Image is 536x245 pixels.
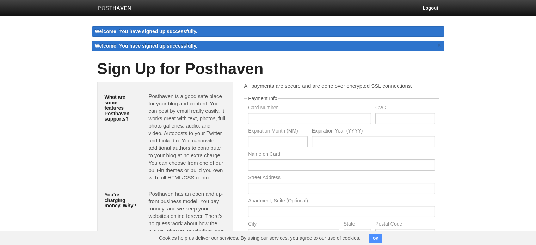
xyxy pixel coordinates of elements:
label: Street Address [248,175,435,182]
p: Posthaven has an open and up-front business model. You pay money, and we keep your websites onlin... [148,190,226,242]
label: Postal Code [375,221,435,228]
img: Posthaven-bar [98,6,131,11]
label: Expiration Year (YYYY) [312,128,435,135]
h5: You're charging money. Why? [105,192,138,208]
label: Apartment, Suite (Optional) [248,198,435,205]
h1: Sign Up for Posthaven [97,60,439,77]
h5: What are some features Posthaven supports? [105,94,138,122]
div: Welcome! You have signed up successfully. [92,26,444,37]
label: CVC [375,105,435,112]
label: Expiration Month (MM) [248,128,307,135]
span: Cookies help us deliver our services. By using our services, you agree to our use of cookies. [152,231,368,245]
legend: Payment Info [247,96,278,101]
p: Posthaven is a good safe place for your blog and content. You can post by email really easily. It... [148,92,226,181]
span: Welcome! You have signed up successfully. [95,43,198,49]
label: Name on Card [248,152,435,158]
label: State [344,221,371,228]
label: Card Number [248,105,371,112]
button: OK [369,234,383,243]
label: City [248,221,339,228]
a: × [436,41,443,50]
p: All payments are secure and are done over encrypted SSL connections. [244,82,439,90]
